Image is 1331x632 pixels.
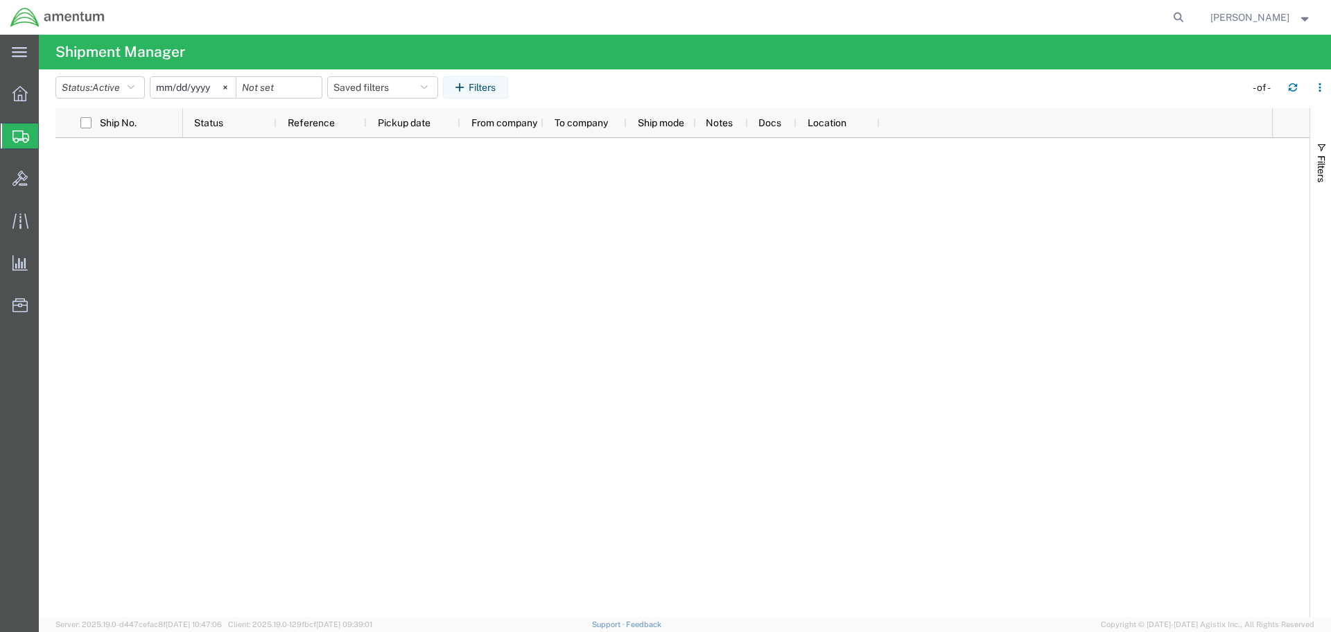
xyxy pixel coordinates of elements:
[92,82,120,93] span: Active
[327,76,438,99] button: Saved filters
[626,620,661,629] a: Feedback
[316,620,372,629] span: [DATE] 09:39:01
[55,620,222,629] span: Server: 2025.19.0-d447cefac8f
[55,76,145,99] button: Status:Active
[55,35,185,69] h4: Shipment Manager
[808,117,846,128] span: Location
[1210,9,1312,26] button: [PERSON_NAME]
[194,117,223,128] span: Status
[1253,80,1277,95] div: - of -
[236,77,322,98] input: Not set
[10,7,105,28] img: logo
[1101,619,1314,631] span: Copyright © [DATE]-[DATE] Agistix Inc., All Rights Reserved
[150,77,236,98] input: Not set
[378,117,430,128] span: Pickup date
[471,117,537,128] span: From company
[100,117,137,128] span: Ship No.
[228,620,372,629] span: Client: 2025.19.0-129fbcf
[1316,155,1327,182] span: Filters
[288,117,335,128] span: Reference
[1210,10,1289,25] span: Mark Kreutzer
[592,620,627,629] a: Support
[758,117,781,128] span: Docs
[706,117,733,128] span: Notes
[638,117,684,128] span: Ship mode
[555,117,608,128] span: To company
[443,76,508,99] button: Filters
[166,620,222,629] span: [DATE] 10:47:06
